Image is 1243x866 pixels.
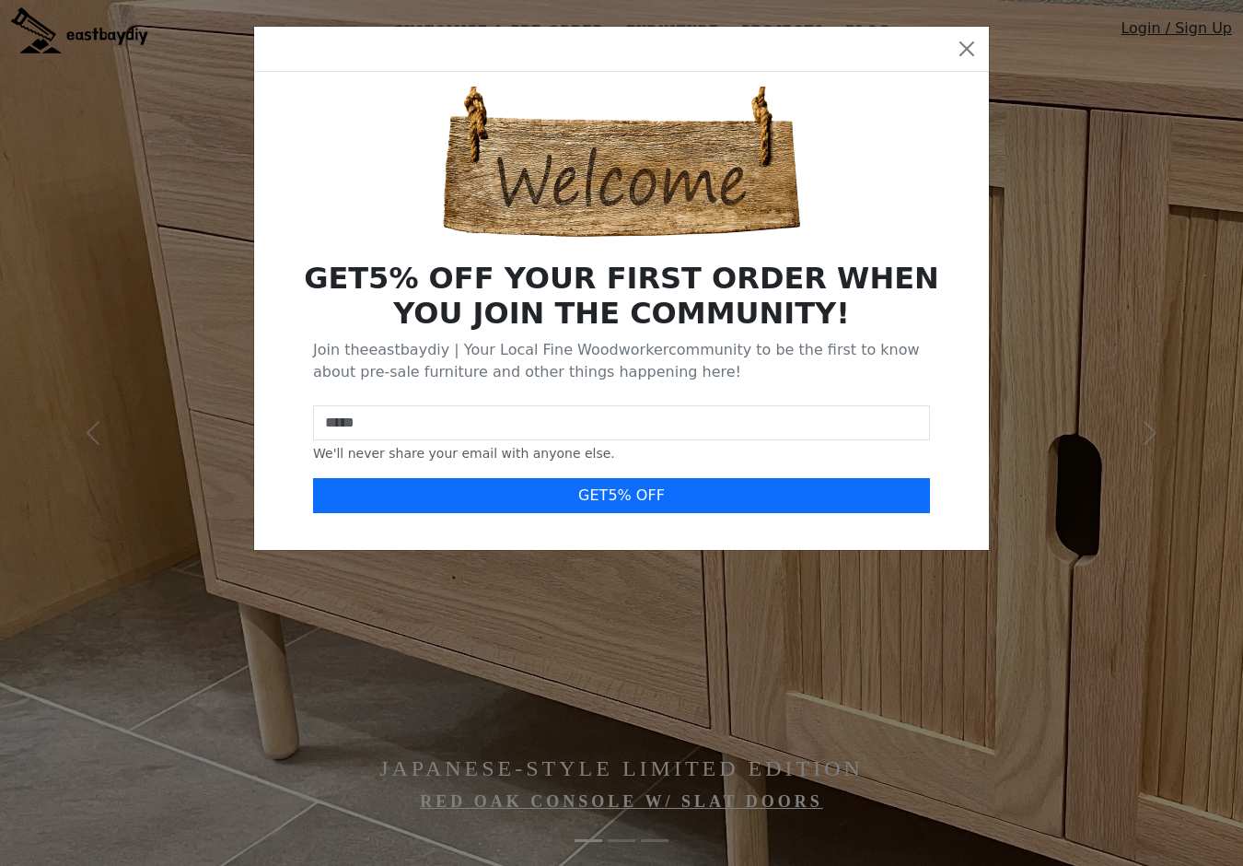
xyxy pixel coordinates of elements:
p: Join the eastbaydiy | Your Local Fine Woodworker community to be the first to know about pre-sale... [313,339,930,383]
img: Welcome [437,87,806,239]
b: GET 5 % OFF YOUR FIRST ORDER WHEN YOU JOIN THE COMMUNITY! [304,261,939,331]
button: GET5% OFF [313,478,930,513]
div: We'll never share your email with anyone else. [313,444,930,463]
button: Close [952,34,982,64]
